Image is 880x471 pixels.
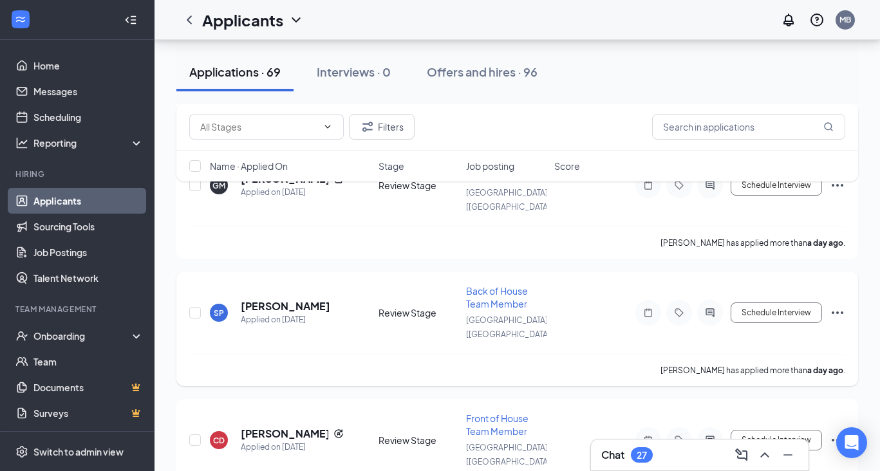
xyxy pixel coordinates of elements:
svg: Ellipses [830,432,845,448]
p: [PERSON_NAME] has applied more than . [660,237,845,248]
svg: ChevronDown [323,122,333,132]
a: Team [33,349,144,374]
a: Sourcing Tools [33,214,144,239]
div: Review Stage [379,306,459,319]
button: Filter Filters [349,114,415,140]
svg: ActiveChat [702,435,718,445]
svg: Tag [671,308,687,318]
svg: Reapply [333,429,344,439]
a: Job Postings [33,239,144,265]
button: Schedule Interview [731,302,822,323]
svg: ChevronDown [288,12,304,28]
svg: MagnifyingGlass [823,122,834,132]
button: Minimize [778,445,798,465]
div: CD [213,435,225,446]
svg: UserCheck [15,329,28,342]
span: [GEOGRAPHIC_DATA] [[GEOGRAPHIC_DATA]] [466,443,553,466]
svg: Tag [671,435,687,445]
a: SurveysCrown [33,400,144,426]
div: 27 [637,450,647,461]
button: ComposeMessage [731,445,752,465]
span: Stage [379,160,404,172]
div: Switch to admin view [33,445,124,458]
svg: Analysis [15,136,28,149]
button: Schedule Interview [731,430,822,450]
span: Name · Applied On [210,160,288,172]
svg: QuestionInfo [809,12,825,28]
div: Applications · 69 [189,64,281,80]
svg: Ellipses [830,305,845,320]
div: Applied on [DATE] [241,313,330,326]
span: Front of House Team Member [466,412,529,437]
button: ChevronUp [754,445,775,465]
span: [GEOGRAPHIC_DATA] [[GEOGRAPHIC_DATA]] [466,315,553,339]
b: a day ago [807,238,843,248]
svg: Notifications [781,12,796,28]
input: Search in applications [652,114,845,140]
div: Hiring [15,169,141,180]
svg: ChevronLeft [182,12,197,28]
a: DocumentsCrown [33,374,144,400]
svg: Settings [15,445,28,458]
input: All Stages [200,120,317,134]
svg: ChevronUp [757,447,772,463]
div: Onboarding [33,329,133,342]
svg: Minimize [780,447,796,463]
a: Home [33,53,144,78]
h5: [PERSON_NAME] [241,427,328,441]
svg: Filter [360,119,375,134]
a: Scheduling [33,104,144,130]
span: Score [554,160,580,172]
span: Job posting [466,160,514,172]
div: SP [214,308,224,319]
div: Offers and hires · 96 [427,64,538,80]
span: Back of House Team Member [466,285,528,309]
h5: [PERSON_NAME] [241,299,330,313]
svg: ComposeMessage [734,447,749,463]
a: Applicants [33,188,144,214]
svg: Note [641,308,656,318]
svg: Note [641,435,656,445]
svg: Collapse [124,14,137,26]
div: Interviews · 0 [317,64,391,80]
div: Applied on [DATE] [241,441,344,454]
h1: Applicants [202,9,283,31]
div: Review Stage [379,434,459,447]
div: MB [839,14,851,25]
svg: WorkstreamLogo [14,13,27,26]
h3: Chat [601,448,624,462]
svg: ActiveChat [702,308,718,318]
a: Messages [33,78,144,104]
a: Talent Network [33,265,144,291]
div: Reporting [33,136,144,149]
p: [PERSON_NAME] has applied more than . [660,365,845,376]
b: a day ago [807,365,843,375]
div: Team Management [15,304,141,315]
div: Open Intercom Messenger [836,427,867,458]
